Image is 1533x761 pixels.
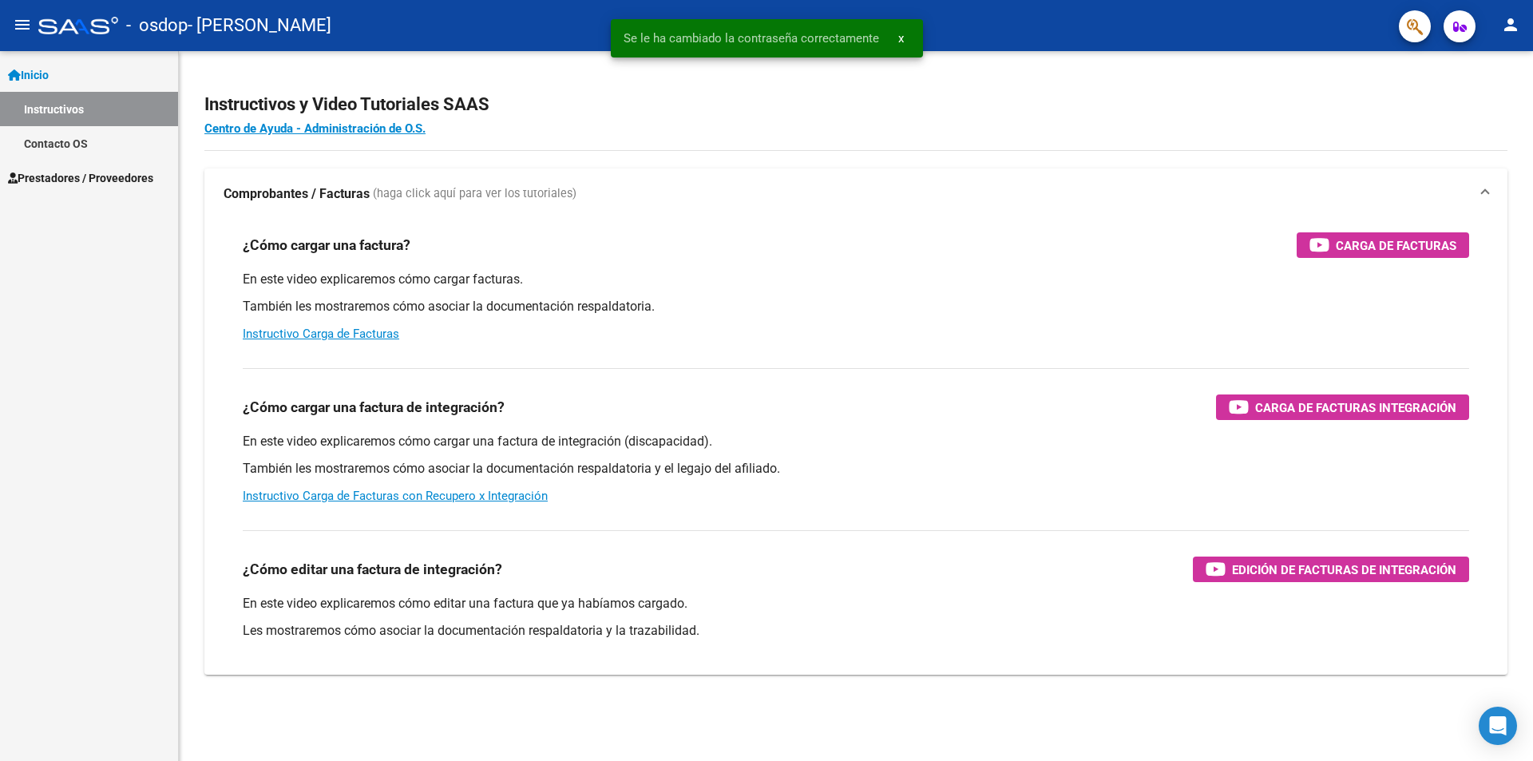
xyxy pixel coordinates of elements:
[1216,394,1469,420] button: Carga de Facturas Integración
[243,298,1469,315] p: También les mostraremos cómo asociar la documentación respaldatoria.
[243,433,1469,450] p: En este video explicaremos cómo cargar una factura de integración (discapacidad).
[243,460,1469,478] p: También les mostraremos cómo asociar la documentación respaldatoria y el legajo del afiliado.
[1336,236,1456,256] span: Carga de Facturas
[898,31,904,46] span: x
[8,169,153,187] span: Prestadores / Proveedores
[1479,707,1517,745] div: Open Intercom Messenger
[126,8,188,43] span: - osdop
[1255,398,1456,418] span: Carga de Facturas Integración
[243,327,399,341] a: Instructivo Carga de Facturas
[243,558,502,581] h3: ¿Cómo editar una factura de integración?
[243,622,1469,640] p: Les mostraremos cómo asociar la documentación respaldatoria y la trazabilidad.
[13,15,32,34] mat-icon: menu
[243,595,1469,612] p: En este video explicaremos cómo editar una factura que ya habíamos cargado.
[1297,232,1469,258] button: Carga de Facturas
[243,271,1469,288] p: En este video explicaremos cómo cargar facturas.
[1501,15,1520,34] mat-icon: person
[204,121,426,136] a: Centro de Ayuda - Administración de O.S.
[188,8,331,43] span: - [PERSON_NAME]
[885,24,917,53] button: x
[624,30,879,46] span: Se le ha cambiado la contraseña correctamente
[243,396,505,418] h3: ¿Cómo cargar una factura de integración?
[204,89,1507,120] h2: Instructivos y Video Tutoriales SAAS
[204,220,1507,675] div: Comprobantes / Facturas (haga click aquí para ver los tutoriales)
[243,234,410,256] h3: ¿Cómo cargar una factura?
[1193,557,1469,582] button: Edición de Facturas de integración
[373,185,576,203] span: (haga click aquí para ver los tutoriales)
[1232,560,1456,580] span: Edición de Facturas de integración
[8,66,49,84] span: Inicio
[204,168,1507,220] mat-expansion-panel-header: Comprobantes / Facturas (haga click aquí para ver los tutoriales)
[224,185,370,203] strong: Comprobantes / Facturas
[243,489,548,503] a: Instructivo Carga de Facturas con Recupero x Integración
